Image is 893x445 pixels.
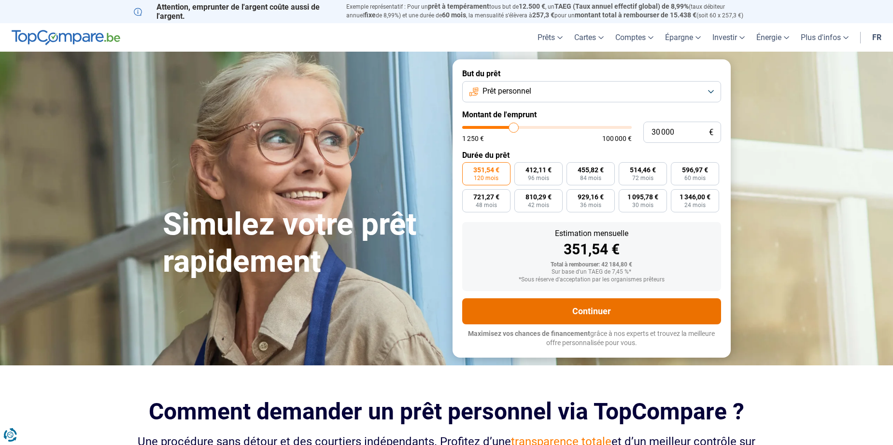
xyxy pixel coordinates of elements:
[462,151,721,160] label: Durée du prêt
[442,11,466,19] span: 60 mois
[580,202,601,208] span: 36 mois
[684,175,706,181] span: 60 mois
[470,269,713,276] div: Sur base d'un TAEG de 7,45 %*
[709,128,713,137] span: €
[659,23,707,52] a: Épargne
[519,2,545,10] span: 12.500 €
[476,202,497,208] span: 48 mois
[630,167,656,173] span: 514,46 €
[468,330,590,337] span: Maximisez vos chances de financement
[627,194,658,200] span: 1 095,78 €
[580,175,601,181] span: 84 mois
[528,202,549,208] span: 42 mois
[470,242,713,257] div: 351,54 €
[470,262,713,268] div: Total à rembourser: 42 184,80 €
[12,30,120,45] img: TopCompare
[525,194,552,200] span: 810,29 €
[364,11,376,19] span: fixe
[134,2,335,21] p: Attention, emprunter de l'argent coûte aussi de l'argent.
[428,2,489,10] span: prêt à tempérament
[462,81,721,102] button: Prêt personnel
[602,135,632,142] span: 100 000 €
[474,175,498,181] span: 120 mois
[751,23,795,52] a: Énergie
[554,2,689,10] span: TAEG (Taux annuel effectif global) de 8,99%
[134,398,760,425] h2: Comment demander un prêt personnel via TopCompare ?
[575,11,696,19] span: montant total à rembourser de 15.438 €
[462,69,721,78] label: But du prêt
[163,206,441,280] h1: Simulez votre prêt rapidement
[528,175,549,181] span: 96 mois
[482,86,531,97] span: Prêt personnel
[462,135,484,142] span: 1 250 €
[568,23,610,52] a: Cartes
[707,23,751,52] a: Investir
[866,23,887,52] a: fr
[680,194,710,200] span: 1 346,00 €
[525,167,552,173] span: 412,11 €
[532,23,568,52] a: Prêts
[470,277,713,283] div: *Sous réserve d'acceptation par les organismes prêteurs
[470,230,713,237] div: Estimation mensuelle
[462,110,721,119] label: Montant de l'emprunt
[684,202,706,208] span: 24 mois
[462,329,721,348] p: grâce à nos experts et trouvez la meilleure offre personnalisée pour vous.
[632,175,653,181] span: 72 mois
[473,167,499,173] span: 351,54 €
[578,167,604,173] span: 455,82 €
[610,23,659,52] a: Comptes
[462,298,721,324] button: Continuer
[532,11,554,19] span: 257,3 €
[473,194,499,200] span: 721,27 €
[632,202,653,208] span: 30 mois
[795,23,854,52] a: Plus d'infos
[578,194,604,200] span: 929,16 €
[682,167,708,173] span: 596,97 €
[346,2,760,20] p: Exemple représentatif : Pour un tous but de , un (taux débiteur annuel de 8,99%) et une durée de ...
